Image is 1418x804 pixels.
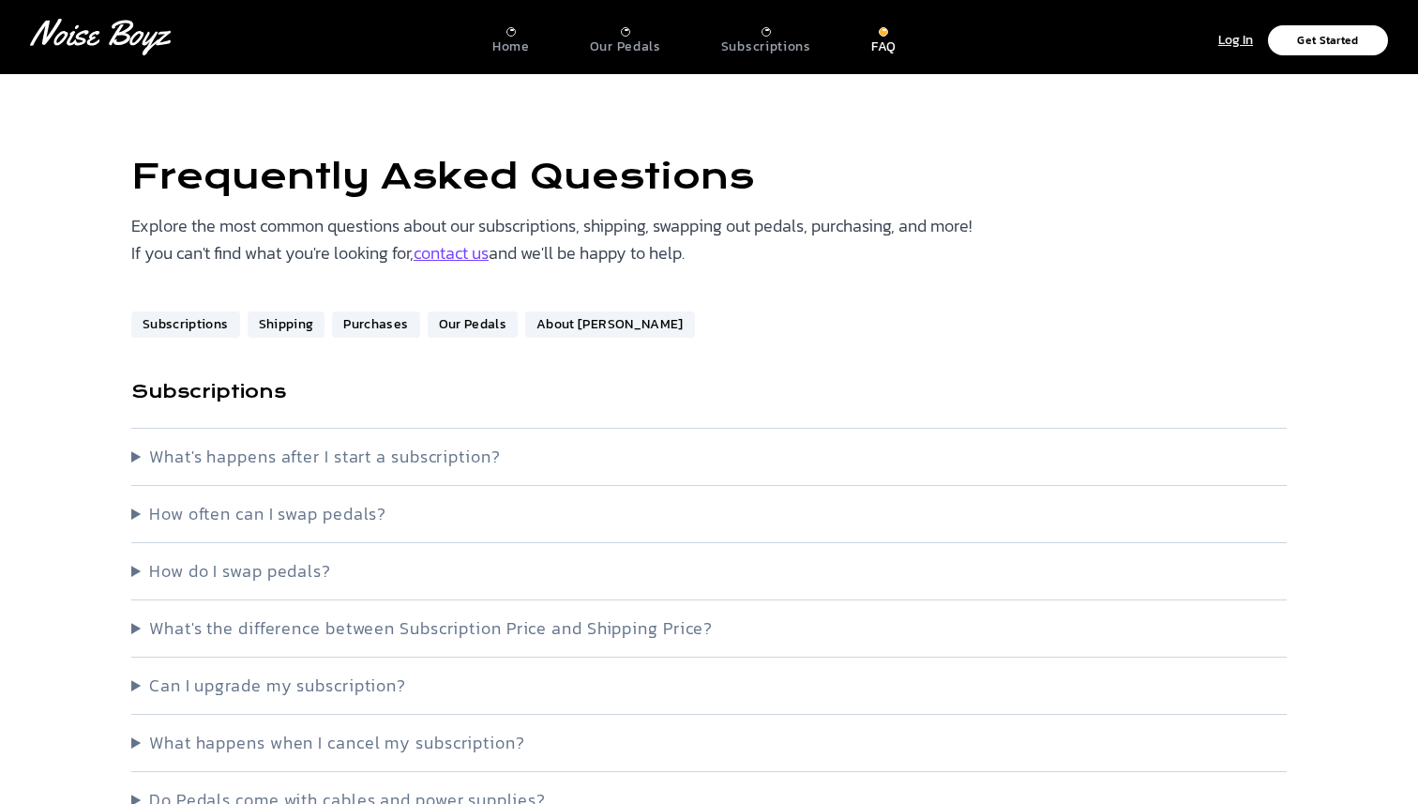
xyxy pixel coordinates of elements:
h1: Frequently Asked Questions [131,149,972,205]
p: Home [492,38,530,55]
p: FAQ [871,38,897,55]
a: Subscriptions [721,20,811,55]
summary: How do I swap pedals? [131,558,1287,584]
a: About [PERSON_NAME] [525,311,695,338]
p: Get Started [1297,35,1358,46]
summary: What's happens after I start a subscription? [131,444,1287,470]
a: Purchases [332,311,419,338]
p: Our Pedals [590,38,661,55]
p: Log In [1218,30,1253,52]
a: Home [492,20,530,55]
a: contact us [414,240,489,265]
summary: Can I upgrade my subscription? [131,673,1287,699]
a: Shipping [248,311,325,338]
h3: Subscriptions [131,379,1287,405]
a: Subscriptions [131,311,240,338]
p: Explore the most common questions about our subscriptions, shipping, swapping out pedals, purchas... [131,212,972,267]
summary: What's the difference between Subscription Price and Shipping Price? [131,615,1287,642]
a: Our Pedals [428,311,519,338]
p: Subscriptions [721,38,811,55]
a: FAQ [871,20,897,55]
button: Get Started [1268,25,1388,55]
summary: What happens when I cancel my subscription? [131,730,1287,756]
summary: How often can I swap pedals? [131,501,1287,527]
a: Our Pedals [590,20,661,55]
